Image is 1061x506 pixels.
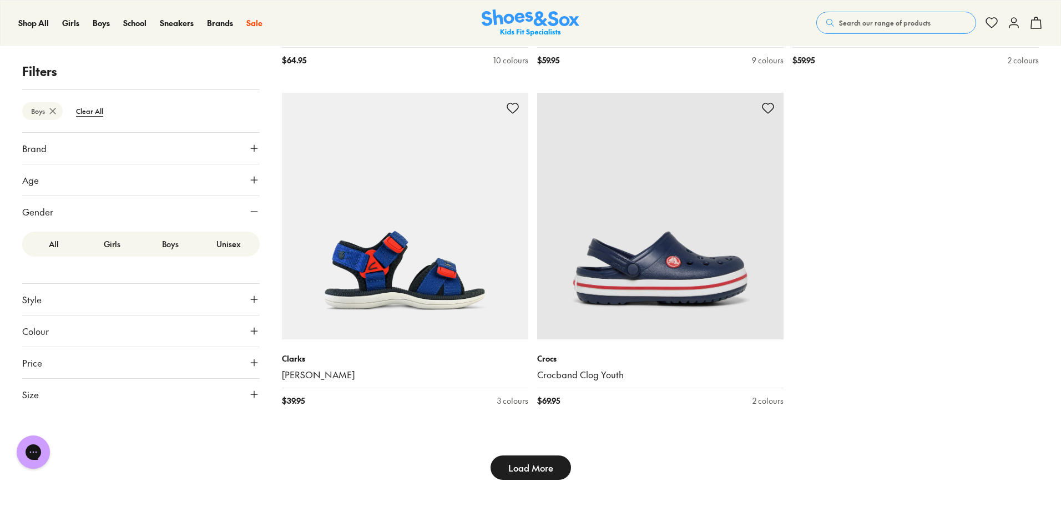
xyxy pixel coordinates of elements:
span: $ 59.95 [792,54,815,66]
button: Price [22,347,260,378]
button: Size [22,379,260,410]
label: Unisex [199,234,257,254]
span: Load More [508,461,553,474]
span: Price [22,356,42,369]
btn: Clear All [67,101,112,121]
button: Colour [22,315,260,347]
div: 2 colours [1008,54,1039,66]
span: School [123,17,146,28]
iframe: Gorgias live chat messenger [11,432,55,473]
div: 3 colours [497,395,528,407]
a: Boys [93,17,110,29]
a: Shop All [18,17,49,29]
a: Sale [246,17,262,29]
button: Brand [22,133,260,164]
img: SNS_Logo_Responsive.svg [482,9,579,37]
btn: Boys [22,102,63,120]
span: $ 64.95 [282,54,306,66]
p: Clarks [282,353,528,364]
span: Brand [22,142,47,155]
span: Age [22,173,39,187]
p: Filters [22,62,260,81]
span: Boys [93,17,110,28]
a: Shoes & Sox [482,9,579,37]
button: Age [22,164,260,196]
label: All [24,234,83,254]
a: Sneakers [160,17,194,29]
span: Sale [246,17,262,28]
p: Crocs [537,353,784,364]
a: Brands [207,17,233,29]
span: Search our range of products [839,18,931,28]
div: 10 colours [493,54,528,66]
a: Crocband Clog Youth [537,369,784,381]
span: Shop All [18,17,49,28]
span: Brands [207,17,233,28]
button: Load More [491,455,571,480]
a: [PERSON_NAME] [282,369,528,381]
a: Girls [62,17,79,29]
span: Colour [22,324,49,338]
a: School [123,17,146,29]
span: $ 59.95 [537,54,559,66]
button: Style [22,284,260,315]
button: Gender [22,196,260,227]
label: Boys [141,234,199,254]
span: $ 69.95 [537,395,560,407]
span: $ 39.95 [282,395,305,407]
div: 2 colours [752,395,784,407]
span: Gender [22,205,53,218]
div: 9 colours [752,54,784,66]
label: Girls [83,234,141,254]
button: Search our range of products [816,12,976,34]
span: Sneakers [160,17,194,28]
span: Style [22,293,42,306]
span: Size [22,388,39,401]
span: Girls [62,17,79,28]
